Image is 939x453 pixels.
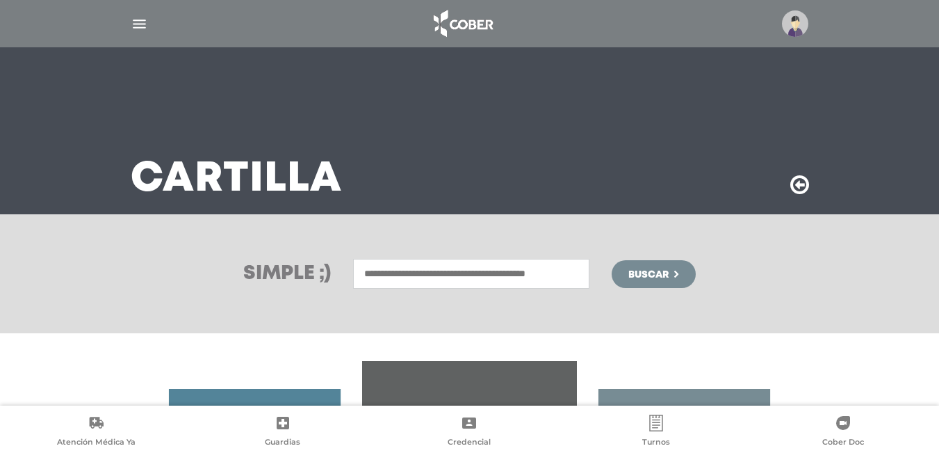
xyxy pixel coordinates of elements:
[57,437,136,450] span: Atención Médica Ya
[3,415,190,450] a: Atención Médica Ya
[448,437,491,450] span: Credencial
[376,415,563,450] a: Credencial
[265,437,300,450] span: Guardias
[822,437,864,450] span: Cober Doc
[426,7,499,40] img: logo_cober_home-white.png
[563,415,750,450] a: Turnos
[749,415,936,450] a: Cober Doc
[131,161,342,198] h3: Cartilla
[612,260,695,288] button: Buscar
[190,415,377,450] a: Guardias
[782,10,808,37] img: profile-placeholder.svg
[642,437,670,450] span: Turnos
[628,270,669,280] span: Buscar
[131,15,148,33] img: Cober_menu-lines-white.svg
[243,264,331,284] h3: Simple ;)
